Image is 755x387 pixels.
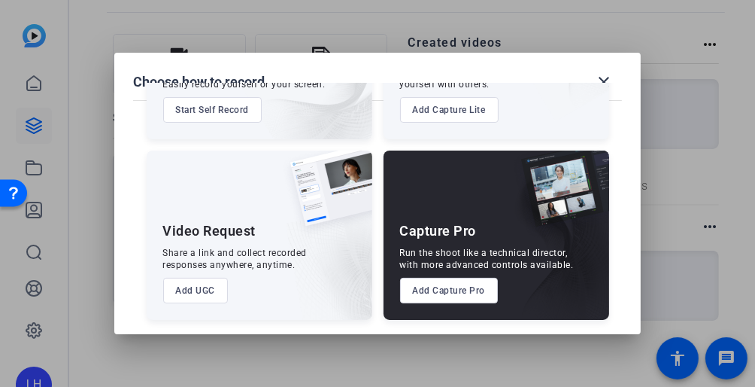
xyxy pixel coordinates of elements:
div: Easily record yourself or your screen. [163,78,326,90]
img: ugc-content.png [279,151,372,242]
div: Video Request [163,222,256,240]
div: Capture Pro [400,222,477,240]
img: embarkstudio-capture-pro.png [498,169,609,320]
button: Add Capture Lite [400,97,499,123]
h1: Choose how to record [133,73,265,91]
button: Add UGC [163,278,229,303]
button: Start Self Record [163,97,262,123]
img: embarkstudio-ugc-content.png [285,197,372,320]
img: capture-pro.png [510,151,609,242]
mat-icon: close [595,73,613,91]
button: Add Capture Pro [400,278,499,303]
div: Run the shoot like a technical director, with more advanced controls available. [400,247,574,271]
div: Share a link and collect recorded responses anywhere, anytime. [163,247,308,271]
